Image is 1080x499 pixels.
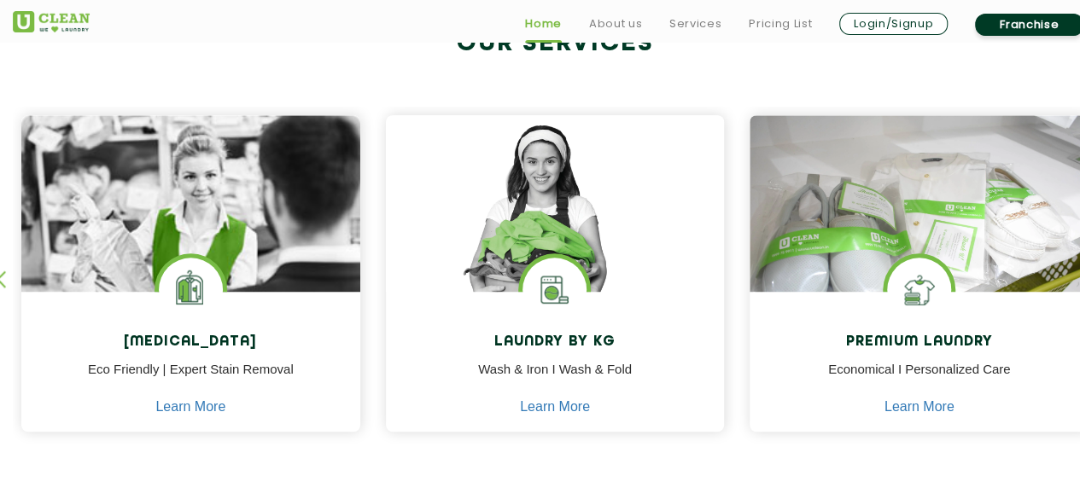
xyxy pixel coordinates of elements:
[34,334,347,351] h4: [MEDICAL_DATA]
[34,360,347,398] p: Eco Friendly | Expert Stain Removal
[520,399,590,415] a: Learn More
[762,360,1076,398] p: Economical I Personalized Care
[159,258,223,322] img: Laundry Services near me
[522,258,587,322] img: laundry washing machine
[21,115,360,387] img: Drycleaners near me
[762,334,1076,351] h4: Premium Laundry
[887,258,951,322] img: Shoes Cleaning
[386,115,725,340] img: a girl with laundry basket
[13,11,90,32] img: UClean Laundry and Dry Cleaning
[749,14,812,34] a: Pricing List
[399,360,712,398] p: Wash & Iron I Wash & Fold
[399,334,712,351] h4: Laundry by Kg
[525,14,562,34] a: Home
[839,13,948,35] a: Login/Signup
[589,14,642,34] a: About us
[155,399,225,415] a: Learn More
[669,14,721,34] a: Services
[884,399,954,415] a: Learn More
